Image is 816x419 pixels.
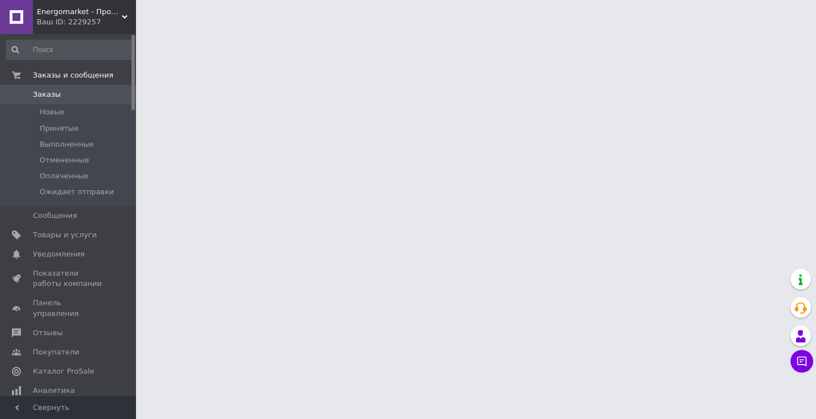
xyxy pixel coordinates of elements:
[40,139,94,149] span: Выполненные
[33,328,63,338] span: Отзывы
[40,187,114,197] span: Ожидает отправки
[33,268,105,289] span: Показатели работы компании
[40,171,88,181] span: Оплаченные
[33,386,75,396] span: Аналитика
[33,70,113,80] span: Заказы и сообщения
[6,40,134,60] input: Поиск
[40,155,89,165] span: Отмененные
[40,123,79,134] span: Принятые
[33,211,77,221] span: Сообщения
[33,347,79,357] span: Покупатели
[40,107,65,117] span: Новые
[790,350,813,373] button: Чат с покупателем
[33,298,105,318] span: Панель управления
[37,17,136,27] div: Ваш ID: 2229257
[33,249,84,259] span: Уведомления
[33,366,94,377] span: Каталог ProSale
[33,230,97,240] span: Товары и услуги
[37,7,122,17] span: Energomarket - Простой заказ, большой выбор!
[33,89,61,100] span: Заказы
